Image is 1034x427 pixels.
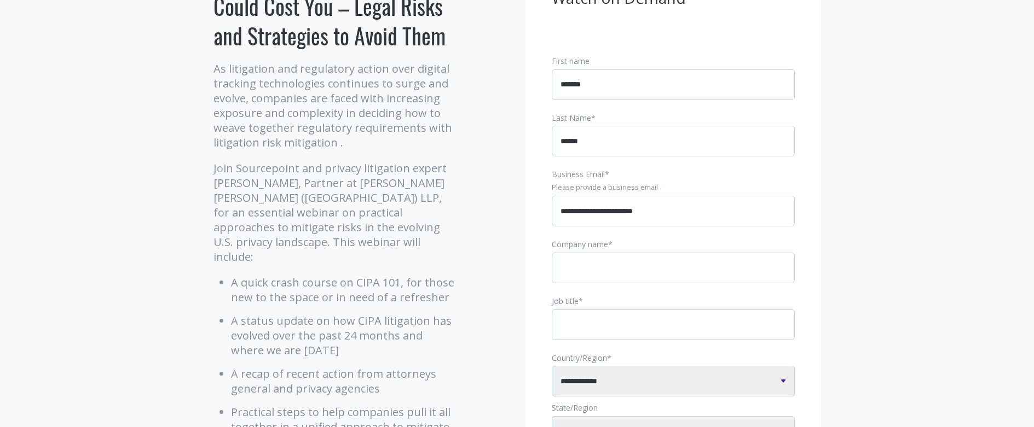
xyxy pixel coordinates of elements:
[231,366,457,396] li: A recap of recent action from attorneys general and privacy agencies
[552,353,607,363] span: Country/Region
[552,296,579,306] span: Job title
[552,183,795,192] legend: Please provide a business email
[552,113,591,123] span: Last Name
[213,161,457,264] p: Join Sourcepoint and privacy litigation expert [PERSON_NAME], Partner at [PERSON_NAME] [PERSON_NA...
[231,313,457,358] li: A status update on how CIPA litigation has evolved over the past 24 months and where we are [DATE]
[552,169,605,179] span: Business Email
[552,56,590,66] span: First name
[231,275,457,305] li: A quick crash course on CIPA 101, for those new to the space or in need of a refresher
[552,239,608,249] span: Company name
[213,61,457,150] p: As litigation and regulatory action over digital tracking technologies continues to surge and evo...
[552,402,598,413] span: State/Region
